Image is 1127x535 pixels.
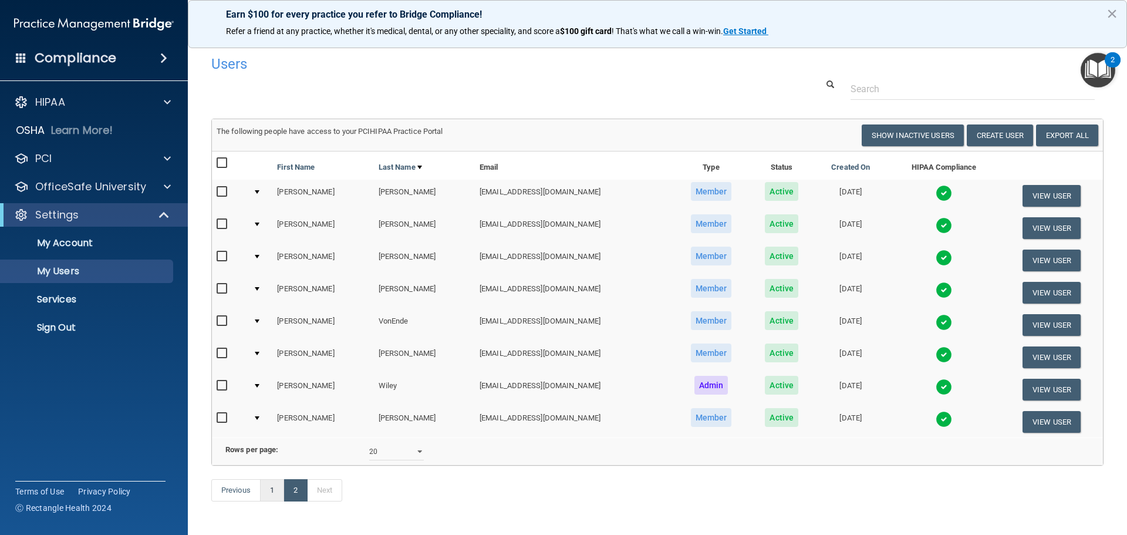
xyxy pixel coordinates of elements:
span: Refer a friend at any practice, whether it's medical, dental, or any other speciality, and score a [226,26,560,36]
td: [EMAIL_ADDRESS][DOMAIN_NAME] [475,180,673,212]
th: HIPAA Compliance [888,152,1001,180]
td: [DATE] [814,309,888,341]
p: Services [8,294,168,305]
img: tick.e7d51cea.svg [936,346,952,363]
a: OfficeSafe University [14,180,171,194]
p: Earn $100 for every practice you refer to Bridge Compliance! [226,9,1089,20]
th: Email [475,152,673,180]
p: OSHA [16,123,45,137]
td: [DATE] [814,244,888,277]
strong: Get Started [723,26,767,36]
a: PCI [14,152,171,166]
td: [PERSON_NAME] [272,277,373,309]
td: [PERSON_NAME] [272,406,373,438]
span: Active [765,311,798,330]
td: [DATE] [814,374,888,406]
a: Settings [14,208,170,222]
img: tick.e7d51cea.svg [936,379,952,395]
td: Wiley [374,374,475,406]
td: [EMAIL_ADDRESS][DOMAIN_NAME] [475,244,673,277]
td: [PERSON_NAME] [374,180,475,212]
th: Status [750,152,814,180]
p: My Account [8,237,168,249]
a: Next [307,479,342,502]
td: [PERSON_NAME] [272,374,373,406]
span: Active [765,214,798,233]
p: Learn More! [51,123,113,137]
td: [DATE] [814,180,888,212]
img: tick.e7d51cea.svg [936,314,952,331]
button: View User [1023,411,1081,433]
img: tick.e7d51cea.svg [936,282,952,298]
span: Member [691,408,732,427]
span: Active [765,182,798,201]
span: Active [765,376,798,395]
td: [PERSON_NAME] [374,244,475,277]
p: PCI [35,152,52,166]
th: Type [673,152,749,180]
span: Active [765,408,798,427]
td: [EMAIL_ADDRESS][DOMAIN_NAME] [475,309,673,341]
td: [PERSON_NAME] [272,212,373,244]
img: tick.e7d51cea.svg [936,250,952,266]
td: [EMAIL_ADDRESS][DOMAIN_NAME] [475,277,673,309]
button: Show Inactive Users [862,125,964,146]
a: Created On [831,160,870,174]
span: Ⓒ Rectangle Health 2024 [15,502,112,514]
button: Create User [967,125,1033,146]
button: View User [1023,250,1081,271]
span: Admin [694,376,728,395]
td: [PERSON_NAME] [272,341,373,374]
td: [EMAIL_ADDRESS][DOMAIN_NAME] [475,374,673,406]
td: [DATE] [814,277,888,309]
button: View User [1023,282,1081,304]
img: tick.e7d51cea.svg [936,217,952,234]
a: Privacy Policy [78,486,131,497]
a: Export All [1036,125,1098,146]
h4: Users [211,56,724,72]
span: Member [691,247,732,265]
td: [EMAIL_ADDRESS][DOMAIN_NAME] [475,212,673,244]
a: Previous [211,479,261,502]
input: Search [851,78,1095,100]
span: Active [765,344,798,362]
button: View User [1023,314,1081,336]
td: [PERSON_NAME] [272,244,373,277]
img: tick.e7d51cea.svg [936,185,952,201]
button: View User [1023,217,1081,239]
td: [EMAIL_ADDRESS][DOMAIN_NAME] [475,341,673,374]
span: The following people have access to your PCIHIPAA Practice Portal [217,127,443,136]
span: Member [691,311,732,330]
button: View User [1023,379,1081,401]
span: Member [691,182,732,201]
td: [PERSON_NAME] [374,277,475,309]
a: 1 [260,479,284,502]
span: ! That's what we call a win-win. [612,26,723,36]
div: 2 [1111,60,1115,75]
td: [PERSON_NAME] [374,341,475,374]
img: tick.e7d51cea.svg [936,411,952,428]
a: 2 [284,479,308,502]
td: [EMAIL_ADDRESS][DOMAIN_NAME] [475,406,673,438]
td: VonEnde [374,309,475,341]
span: Member [691,279,732,298]
p: My Users [8,265,168,277]
strong: $100 gift card [560,26,612,36]
a: HIPAA [14,95,171,109]
a: Last Name [379,160,422,174]
span: Active [765,247,798,265]
p: HIPAA [35,95,65,109]
td: [PERSON_NAME] [374,212,475,244]
img: PMB logo [14,12,174,36]
button: Open Resource Center, 2 new notifications [1081,53,1115,88]
b: Rows per page: [225,445,278,454]
p: Settings [35,208,79,222]
a: Terms of Use [15,486,64,497]
td: [PERSON_NAME] [272,180,373,212]
td: [DATE] [814,406,888,438]
p: Sign Out [8,322,168,334]
p: OfficeSafe University [35,180,146,194]
span: Member [691,344,732,362]
h4: Compliance [35,50,116,66]
a: First Name [277,160,315,174]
